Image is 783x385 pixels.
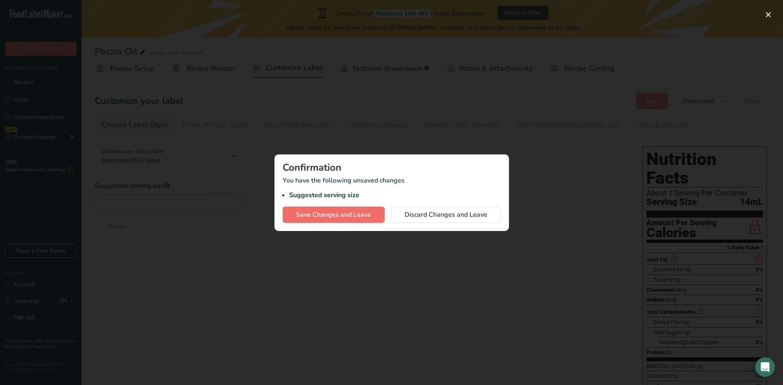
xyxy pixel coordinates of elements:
[296,210,371,220] span: Save Changes and Leave
[391,207,501,223] button: Discard Changes and Leave
[755,357,775,377] div: Open Intercom Messenger
[405,210,487,220] span: Discard Changes and Leave
[283,176,501,200] p: You have the following unsaved changes
[283,207,385,223] button: Save Changes and Leave
[289,190,501,200] li: Suggested serving size
[283,163,501,172] div: Confirmation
